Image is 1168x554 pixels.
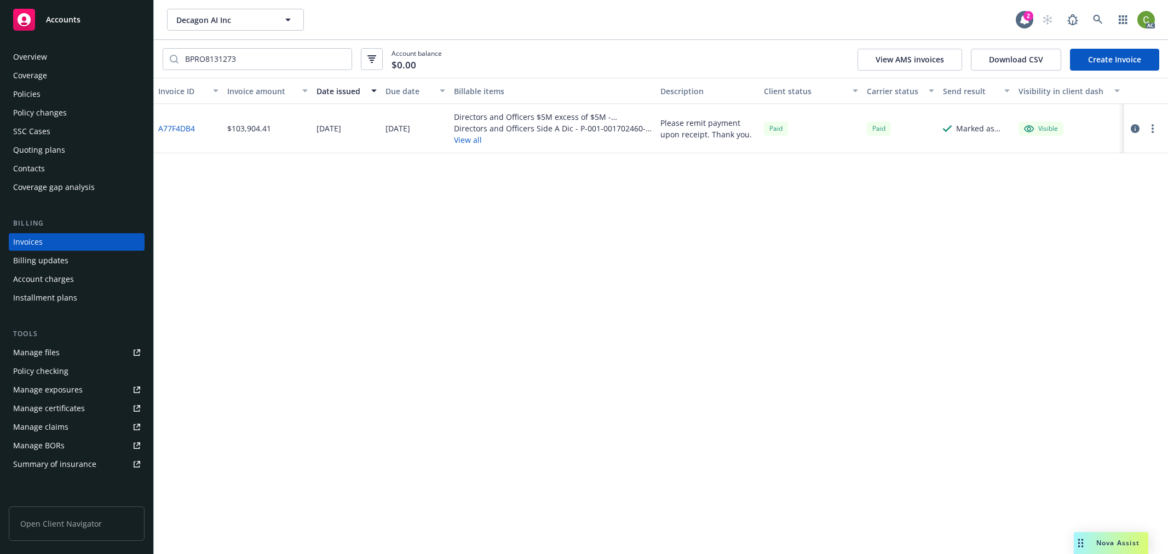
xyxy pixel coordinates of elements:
a: Accounts [9,4,145,35]
div: Policies [13,85,41,103]
div: Coverage gap analysis [13,178,95,196]
span: Nova Assist [1096,538,1140,547]
div: Marked as sent [956,123,1010,134]
a: Overview [9,48,145,66]
a: Manage files [9,344,145,361]
div: Contacts [13,160,45,177]
input: Filter by keyword... [179,49,352,70]
a: Policies [9,85,145,103]
button: Invoice ID [154,78,223,104]
a: Report a Bug [1062,9,1084,31]
svg: Search [170,55,179,64]
div: Installment plans [13,289,77,307]
a: Manage BORs [9,437,145,454]
div: Manage exposures [13,381,83,399]
div: Manage claims [13,418,68,436]
a: Manage exposures [9,381,145,399]
button: Invoice amount [223,78,312,104]
div: Paid [764,122,788,135]
a: Installment plans [9,289,145,307]
span: $0.00 [392,58,416,72]
div: Billable items [454,85,652,97]
div: Directors and Officers $5M excess of $5M - EUW2053560 00 [454,111,652,123]
a: Coverage [9,67,145,84]
div: Visible [1024,124,1058,134]
div: Tools [9,328,145,339]
a: Invoices [9,233,145,251]
button: Nova Assist [1074,532,1148,554]
a: SSC Cases [9,123,145,140]
span: Open Client Navigator [9,506,145,541]
a: Manage certificates [9,400,145,417]
div: Description [660,85,755,97]
a: Coverage gap analysis [9,178,145,196]
a: Quoting plans [9,141,145,159]
div: Visibility in client dash [1019,85,1108,97]
a: Switch app [1112,9,1134,31]
div: Policy checking [13,362,68,380]
div: Summary of insurance [13,455,96,473]
div: Send result [943,85,998,97]
div: Overview [13,48,47,66]
div: SSC Cases [13,123,50,140]
div: Billing [9,218,145,229]
a: A77F4DB4 [158,123,195,134]
button: Carrier status [862,78,938,104]
a: Policy changes [9,104,145,122]
div: Quoting plans [13,141,65,159]
div: $103,904.41 [227,123,271,134]
a: Contacts [9,160,145,177]
div: Coverage [13,67,47,84]
div: Invoices [13,233,43,251]
div: Paid [867,122,891,135]
div: Invoice amount [227,85,296,97]
div: Date issued [317,85,365,97]
button: Decagon AI Inc [167,9,304,31]
button: Description [656,78,760,104]
div: Manage certificates [13,400,85,417]
div: [DATE] [317,123,341,134]
a: Create Invoice [1070,49,1159,71]
button: Download CSV [971,49,1061,71]
div: Manage BORs [13,437,65,454]
button: Visibility in client dash [1014,78,1124,104]
a: Manage claims [9,418,145,436]
div: Manage files [13,344,60,361]
a: Policy checking [9,362,145,380]
div: Due date [386,85,434,97]
button: Due date [381,78,450,104]
button: Date issued [312,78,381,104]
span: Decagon AI Inc [176,14,271,26]
button: Client status [760,78,863,104]
span: Account balance [392,49,442,69]
div: Billing updates [13,252,68,269]
div: Drag to move [1074,532,1088,554]
a: Billing updates [9,252,145,269]
button: Send result [939,78,1014,104]
div: Directors and Officers Side A Dic - P-001-001702460-01 [454,123,652,134]
div: 2 [1023,11,1033,21]
div: Please remit payment upon receipt. Thank you. [660,117,755,140]
div: Invoice ID [158,85,206,97]
a: Account charges [9,270,145,288]
a: Summary of insurance [9,455,145,473]
span: Accounts [46,15,80,24]
div: Policy changes [13,104,67,122]
div: [DATE] [386,123,410,134]
div: Account charges [13,270,74,288]
a: Search [1087,9,1109,31]
div: Client status [764,85,847,97]
a: Start snowing [1037,9,1058,31]
img: photo [1137,11,1155,28]
button: View all [454,134,652,146]
button: View AMS invoices [858,49,962,71]
div: Carrier status [867,85,922,97]
button: Billable items [450,78,656,104]
div: Analytics hub [9,495,145,506]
